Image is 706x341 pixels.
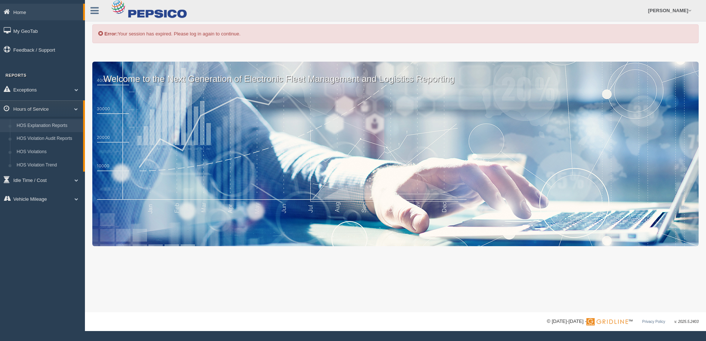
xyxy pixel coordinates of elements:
div: Your session has expired. Please log in again to continue. [92,24,699,43]
div: © [DATE]-[DATE] - ™ [547,318,699,325]
img: Gridline [586,318,628,325]
a: Privacy Policy [642,320,665,324]
span: v. 2025.5.2403 [675,320,699,324]
a: HOS Violations [13,145,83,159]
b: Error: [104,31,118,37]
p: Welcome to the Next Generation of Electronic Fleet Management and Logistics Reporting [92,62,699,85]
a: HOS Explanation Reports [13,119,83,132]
a: HOS Violation Trend [13,159,83,172]
a: HOS Violation Audit Reports [13,132,83,145]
